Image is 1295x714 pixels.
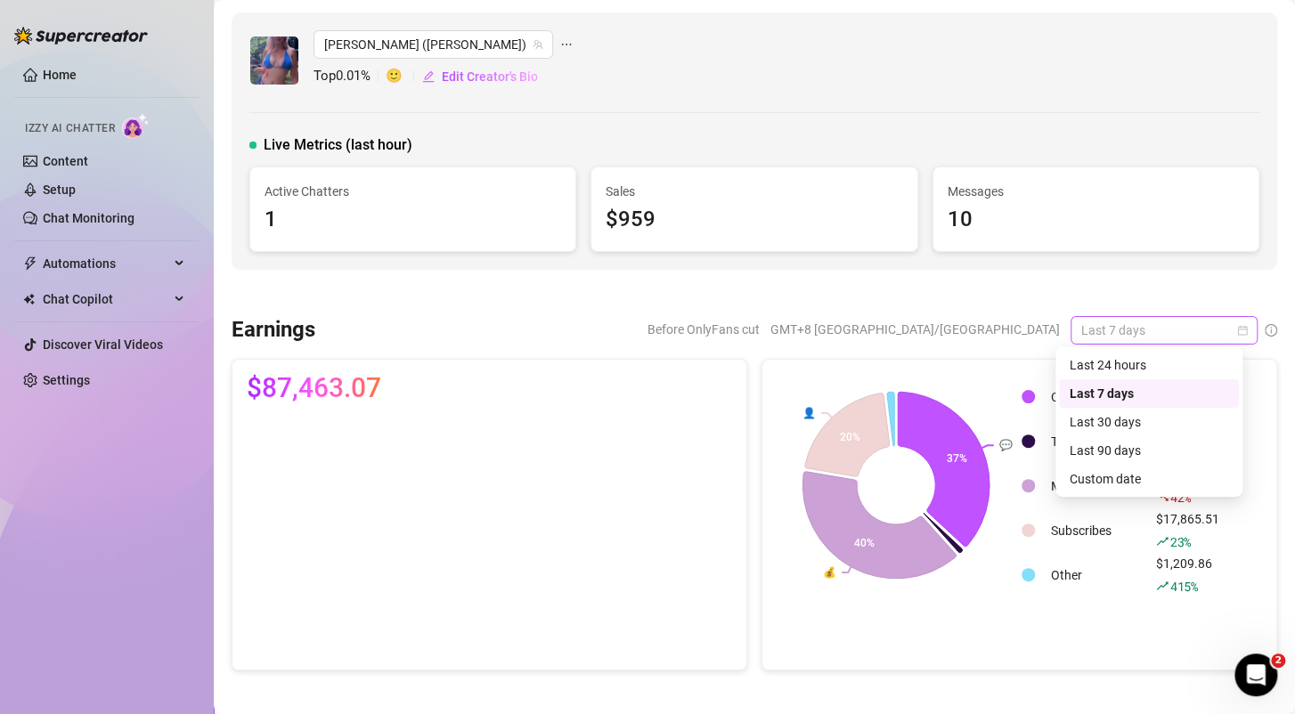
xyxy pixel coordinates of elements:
[1170,578,1198,595] span: 415 %
[23,293,35,305] img: Chat Copilot
[442,69,538,84] span: Edit Creator's Bio
[43,68,77,82] a: Home
[948,182,1244,201] span: Messages
[232,316,315,345] h3: Earnings
[43,285,169,313] span: Chat Copilot
[14,27,148,45] img: logo-BBDzfeDw.svg
[1044,509,1147,552] td: Subscribes
[1070,441,1228,460] div: Last 90 days
[1070,384,1228,403] div: Last 7 days
[1044,420,1147,463] td: Tips
[560,30,573,59] span: ellipsis
[1070,412,1228,432] div: Last 30 days
[422,70,435,83] span: edit
[23,256,37,271] span: thunderbolt
[802,406,816,419] text: 👤
[43,373,90,387] a: Settings
[1170,489,1191,506] span: 42 %
[43,211,134,225] a: Chat Monitoring
[1156,509,1219,552] div: $17,865.51
[264,134,412,156] span: Live Metrics (last hour)
[1044,376,1147,418] td: Chatter Sales
[1070,469,1228,489] div: Custom date
[1044,554,1147,596] td: Other
[421,62,539,91] button: Edit Creator's Bio
[265,182,561,201] span: Active Chatters
[250,37,298,85] img: Jaylie
[1059,379,1239,408] div: Last 7 days
[324,31,542,58] span: Jaylie (jaylietori)
[1059,351,1239,379] div: Last 24 hours
[606,203,902,237] div: $959
[43,337,163,352] a: Discover Viral Videos
[265,203,561,237] div: 1
[823,565,836,579] text: 💰
[1059,465,1239,493] div: Custom date
[1059,436,1239,465] div: Last 90 days
[647,316,760,343] span: Before OnlyFans cut
[1081,317,1247,344] span: Last 7 days
[1156,554,1219,596] div: $1,209.86
[43,154,88,168] a: Content
[1044,465,1147,507] td: Mass Messages
[1156,535,1169,548] span: rise
[43,249,169,278] span: Automations
[386,66,421,87] span: 🙂
[770,316,1060,343] span: GMT+8 [GEOGRAPHIC_DATA]/[GEOGRAPHIC_DATA]
[606,182,902,201] span: Sales
[247,374,381,402] span: $87,463.07
[999,438,1013,451] text: 💬
[122,113,150,139] img: AI Chatter
[1156,491,1169,503] span: fall
[1170,533,1191,550] span: 23 %
[1234,653,1277,696] iframe: Intercom live chat
[1156,580,1169,592] span: rise
[1265,324,1277,337] span: info-circle
[1059,408,1239,436] div: Last 30 days
[1070,355,1228,375] div: Last 24 hours
[43,183,76,197] a: Setup
[533,39,543,50] span: team
[1237,325,1248,336] span: calendar
[25,120,115,137] span: Izzy AI Chatter
[948,203,1244,237] div: 10
[1271,653,1285,668] span: 2
[314,66,386,87] span: Top 0.01 %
